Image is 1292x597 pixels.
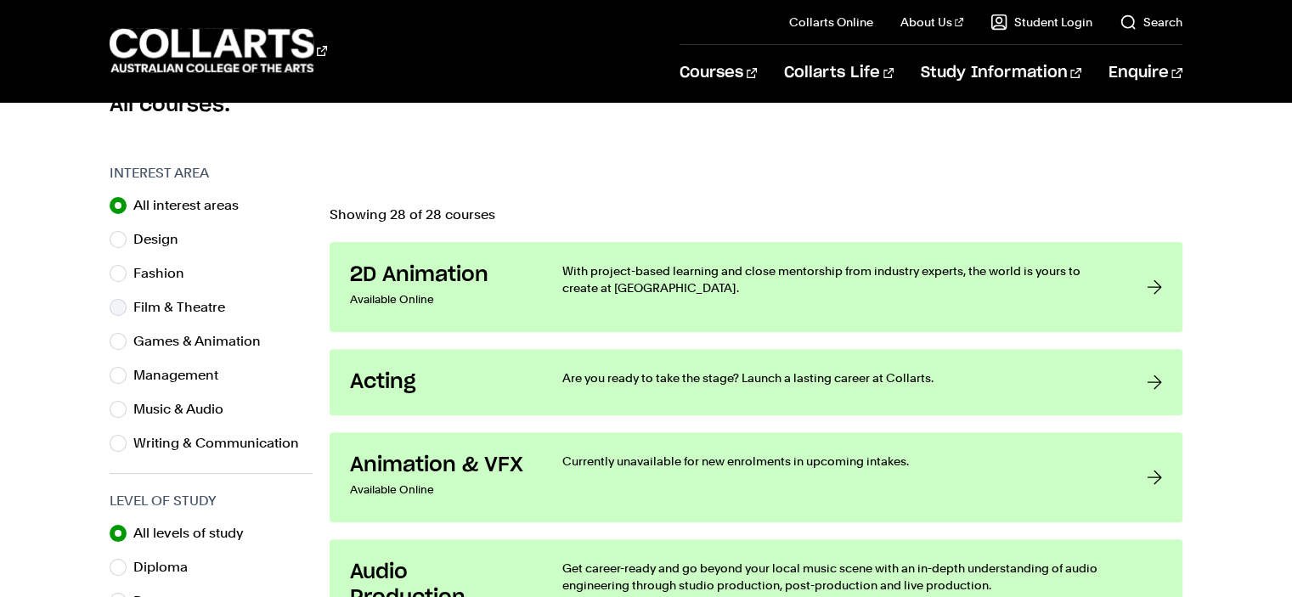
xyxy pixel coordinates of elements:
label: Film & Theatre [133,296,239,319]
p: Are you ready to take the stage? Launch a lasting career at Collarts. [562,369,1112,386]
label: Music & Audio [133,397,237,421]
a: Study Information [921,45,1080,101]
a: Animation & VFX Available Online Currently unavailable for new enrolments in upcoming intakes. [330,432,1182,522]
h2: All courses. [110,92,1182,119]
p: Available Online [350,288,528,312]
label: Design [133,228,192,251]
a: 2D Animation Available Online With project-based learning and close mentorship from industry expe... [330,242,1182,332]
label: Writing & Communication [133,431,313,455]
h3: Animation & VFX [350,453,528,478]
p: Available Online [350,478,528,502]
label: Games & Animation [133,329,274,353]
label: All levels of study [133,521,257,545]
p: Showing 28 of 28 courses [330,208,1182,222]
p: Get career-ready and go beyond your local music scene with an in-depth understanding of audio eng... [562,560,1112,594]
h3: 2D Animation [350,262,528,288]
a: Enquire [1109,45,1182,101]
label: Diploma [133,555,201,579]
div: Go to homepage [110,26,327,75]
p: Currently unavailable for new enrolments in upcoming intakes. [562,453,1112,470]
a: Courses [680,45,757,101]
a: Search [1120,14,1182,31]
a: Student Login [990,14,1092,31]
p: With project-based learning and close mentorship from industry experts, the world is yours to cre... [562,262,1112,296]
a: About Us [900,14,963,31]
h3: Level of Study [110,491,313,511]
h3: Interest Area [110,163,313,183]
h3: Acting [350,369,528,395]
a: Collarts Life [784,45,894,101]
a: Collarts Online [789,14,873,31]
label: Management [133,363,232,387]
label: Fashion [133,262,198,285]
label: All interest areas [133,194,252,217]
a: Acting Are you ready to take the stage? Launch a lasting career at Collarts. [330,349,1182,415]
